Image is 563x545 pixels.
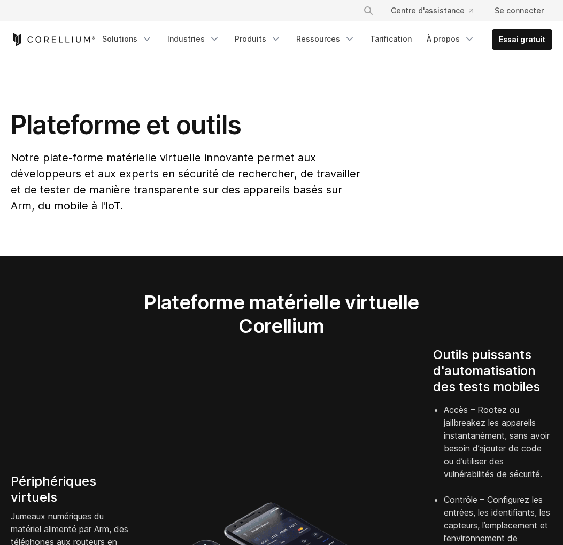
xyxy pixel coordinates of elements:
[427,34,460,43] font: À propos
[350,1,552,20] div: Navigation Menu
[11,33,96,46] a: Corellium Home
[11,109,241,141] font: Plateforme et outils
[391,6,465,15] font: Centre d'assistance
[370,34,412,43] font: Tarification
[96,29,552,50] div: Navigation Menu
[167,34,205,43] font: Industries
[499,35,545,44] font: Essai gratuit
[359,1,378,20] button: Search
[11,473,96,505] font: Périphériques virtuels
[296,34,340,43] font: Ressources
[433,347,540,394] font: Outils puissants d'automatisation des tests mobiles
[102,34,137,43] font: Solutions
[444,404,550,479] font: Accès – Rootez ou jailbreakez les appareils instantanément, sans avoir besoin d’ajouter de code o...
[235,34,266,43] font: Produits
[11,151,360,212] font: Notre plate-forme matérielle virtuelle innovante permet aux développeurs et aux experts en sécuri...
[495,6,544,15] font: Se connecter
[144,291,419,338] font: Plateforme matérielle virtuelle Corellium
